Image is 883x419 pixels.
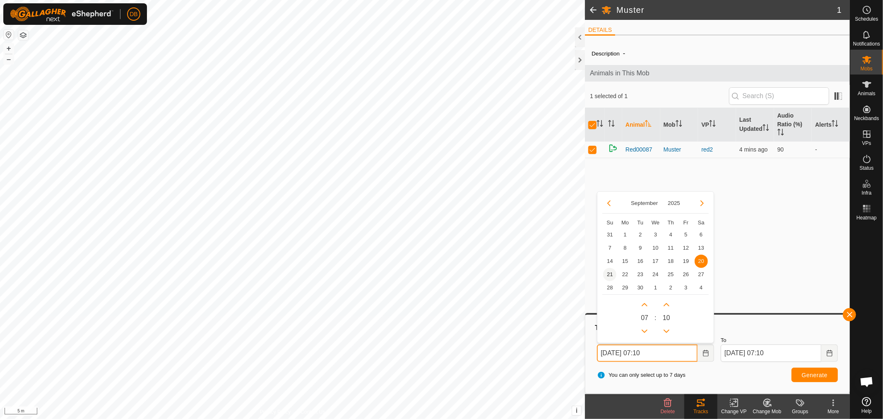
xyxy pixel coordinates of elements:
button: Generate [792,368,838,382]
span: 4 [695,281,708,294]
span: 17 [649,255,662,268]
div: Open chat [854,369,879,394]
span: 0 7 [641,313,648,323]
span: 2 [634,228,647,241]
span: VPs [862,141,871,146]
button: i [572,406,581,415]
div: Change Mob [751,408,784,415]
span: Tu [638,219,644,226]
td: 19 [678,255,694,268]
td: 18 [663,255,678,268]
span: Mobs [861,66,873,71]
td: 4 [663,228,678,241]
td: 29 [618,281,633,294]
td: 17 [648,255,663,268]
td: 1 [648,281,663,294]
p-button: Previous Hour [638,325,651,338]
span: Fr [683,219,688,226]
span: 28 [603,281,616,294]
button: Reset Map [4,30,14,40]
td: 7 [602,241,618,255]
p-sorticon: Activate to sort [832,121,838,128]
span: 26 [679,268,693,281]
span: We [652,219,659,226]
span: 1 selected of 1 [590,92,729,101]
span: 7 [603,241,616,255]
span: 9 [634,241,647,255]
td: 27 [693,268,709,281]
span: Mo [621,219,629,226]
a: Contact Us [301,408,325,416]
span: 10 [663,313,670,323]
p-button: Next Hour [638,298,651,311]
span: 16 [634,255,647,268]
td: 2 [633,228,648,241]
th: Audio Ratio (%) [774,108,812,142]
span: 18 [664,255,677,268]
span: i [576,407,577,414]
img: returning on [608,143,618,153]
span: 23 [634,268,647,281]
span: 30 [634,281,647,294]
span: 31 [603,228,616,241]
span: Status [859,166,873,171]
span: Generate [802,372,828,378]
span: Animals [858,91,876,96]
td: 4 [693,281,709,294]
td: 31 [602,228,618,241]
span: Infra [861,190,871,195]
span: 20 [695,255,708,268]
td: 28 [602,281,618,294]
button: Map Layers [18,30,28,40]
span: 22 [618,268,632,281]
span: : [654,313,656,323]
span: 12 [679,241,693,255]
span: 13 [695,241,708,255]
div: Choose Date [597,191,714,344]
span: Neckbands [854,116,879,121]
td: 20 [693,255,709,268]
span: 24 [649,268,662,281]
span: 25 [664,268,677,281]
button: Choose Month [628,198,661,208]
label: Description [592,51,620,57]
span: Su [607,219,614,226]
td: 14 [602,255,618,268]
span: 4 [664,228,677,241]
p-sorticon: Activate to sort [608,121,615,128]
span: Delete [661,409,675,414]
td: 1 [618,228,633,241]
span: 21 [603,268,616,281]
span: Red00087 [626,145,652,154]
td: 16 [633,255,648,268]
td: 23 [633,268,648,281]
p-sorticon: Activate to sort [777,130,784,137]
button: + [4,43,14,53]
span: 3 [649,228,662,241]
button: Choose Year [664,198,683,208]
td: 3 [678,281,694,294]
th: Animal [622,108,660,142]
td: 8 [618,241,633,255]
p-sorticon: Activate to sort [645,121,652,128]
td: 6 [693,228,709,241]
span: 3 [679,281,693,294]
span: Schedules [855,17,878,22]
td: 13 [693,241,709,255]
button: Choose Date [821,344,838,362]
span: Notifications [853,41,880,46]
th: Last Updated [736,108,774,142]
span: 15 [618,255,632,268]
td: 30 [633,281,648,294]
img: Gallagher Logo [10,7,113,22]
div: More [817,408,850,415]
td: - [812,141,850,158]
td: 3 [648,228,663,241]
span: Th [668,219,674,226]
li: DETAILS [585,26,615,36]
td: 11 [663,241,678,255]
a: Help [850,394,883,417]
span: 1 [649,281,662,294]
button: – [4,54,14,64]
td: 5 [678,228,694,241]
